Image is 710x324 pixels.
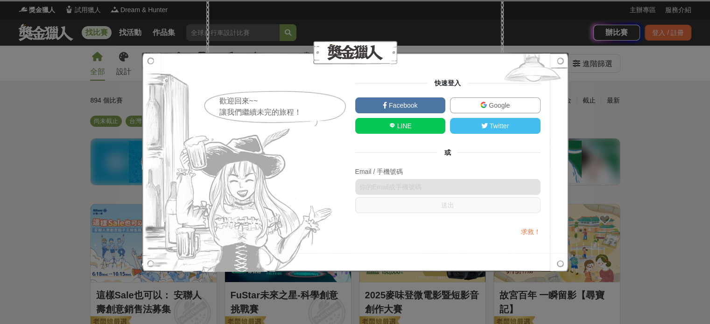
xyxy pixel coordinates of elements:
[480,102,487,108] img: Google
[487,102,510,109] span: Google
[395,122,412,130] span: LINE
[355,197,541,213] button: 送出
[496,53,569,88] img: Signup
[355,179,541,195] input: 你的Email或手機號碼
[488,122,509,130] span: Twitter
[219,107,347,118] div: 讓我們繼續未完的旅程！
[387,102,417,109] span: Facebook
[219,96,347,107] div: 歡迎回來~~
[142,53,336,272] img: Signup
[428,79,468,87] span: 快速登入
[437,149,458,156] span: 或
[389,122,395,129] img: LINE
[355,167,541,177] div: Email / 手機號碼
[520,228,540,235] a: 求救！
